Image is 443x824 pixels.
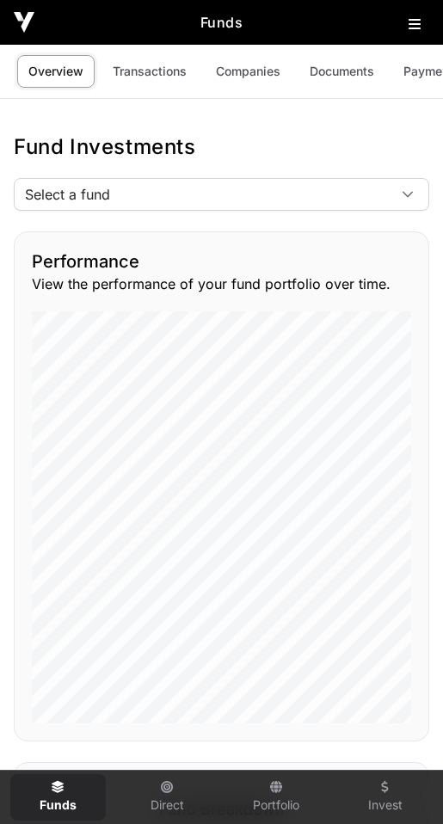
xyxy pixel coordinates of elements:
[229,774,324,821] a: Portfolio
[298,55,385,88] a: Documents
[10,774,106,821] a: Funds
[34,12,409,33] h2: Funds
[32,274,411,294] p: View the performance of your fund portfolio over time.
[15,179,387,210] span: Select a fund
[32,249,411,274] h2: Performance
[14,12,34,33] img: Icehouse Ventures Logo
[17,55,95,88] a: Overview
[14,133,429,161] h1: Fund Investments
[102,55,198,88] a: Transactions
[337,774,433,821] a: Invest
[120,774,215,821] a: Direct
[205,55,292,88] a: Companies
